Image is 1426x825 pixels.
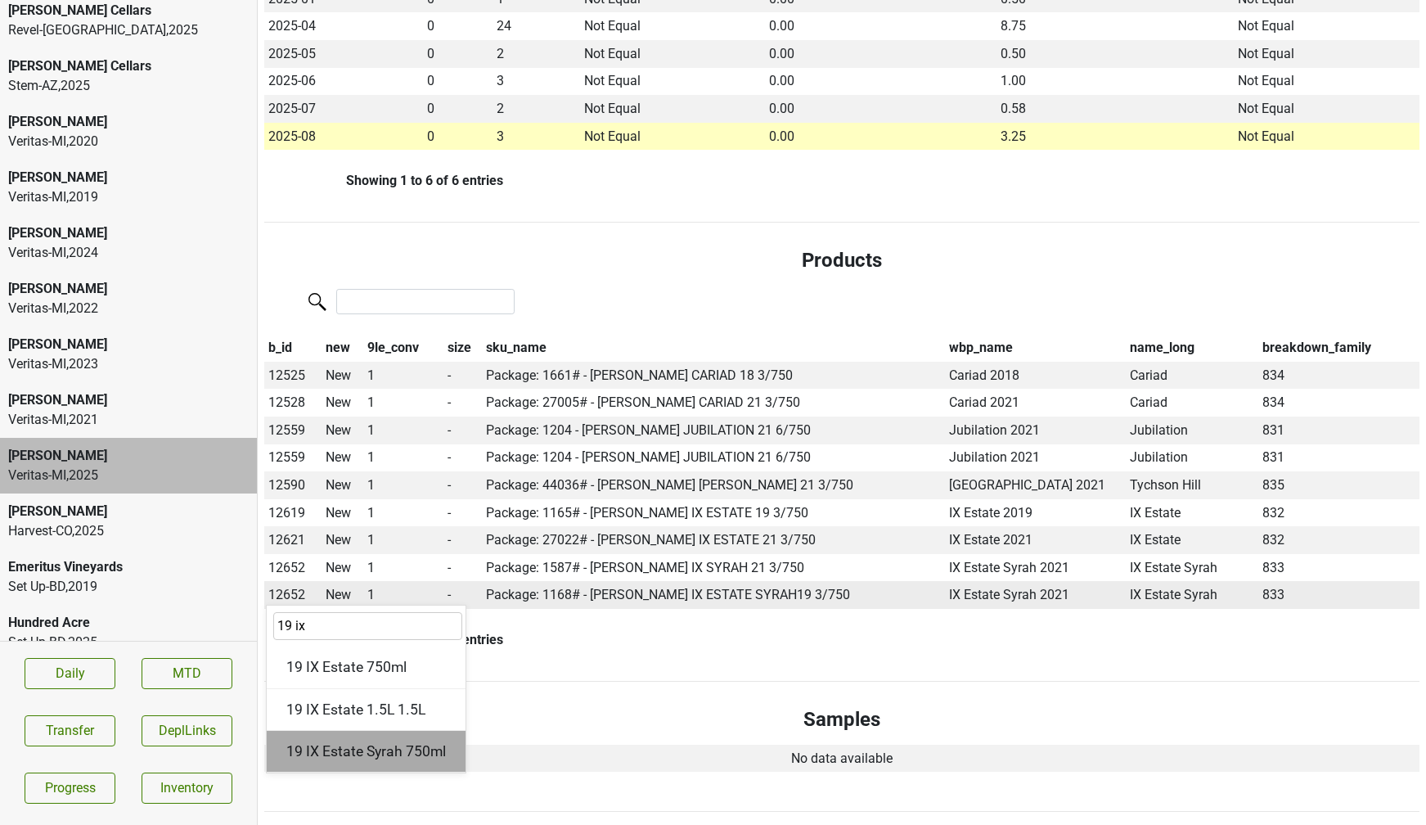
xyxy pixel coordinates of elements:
td: Not Equal [580,12,765,40]
td: 1 [363,417,443,444]
input: Search... [273,612,462,640]
td: IX Estate Syrah 2021 [945,581,1126,609]
td: Cariad 2021 [945,389,1126,417]
div: Set Up-BD , 2025 [8,633,249,652]
div: Veritas-MI , 2023 [8,354,249,374]
td: New [322,389,363,417]
td: Jubilation 2021 [945,444,1126,472]
td: - [443,554,482,582]
div: [PERSON_NAME] [8,279,249,299]
td: Not Equal [580,95,765,123]
td: 8.75 [996,12,1234,40]
td: 833 [1258,554,1419,582]
div: [PERSON_NAME] [8,112,249,132]
td: 0 [423,123,493,151]
td: 24 [493,12,580,40]
td: 3.25 [996,123,1234,151]
a: Inventory [142,773,232,804]
td: Jubilation [1126,444,1258,472]
th: breakdown_family: activate to sort column ascending [1258,334,1419,362]
button: Transfer [25,715,115,746]
h4: Samples [277,708,1406,732]
td: Not Equal [580,40,765,68]
td: 835 [1258,471,1419,499]
td: 2025-05 [264,40,423,68]
span: 12621 [268,532,305,548]
div: [PERSON_NAME] Cellars [8,56,249,76]
div: Harvest-CO , 2025 [8,521,249,541]
td: 1 [363,581,443,609]
td: New [322,581,363,609]
td: Package: 1204 - [PERSON_NAME] JUBILATION 21 6/750 [482,417,945,444]
span: 12652 [268,587,305,602]
td: 2025-07 [264,95,423,123]
td: 2 [493,95,580,123]
td: Cariad [1126,362,1258,390]
h4: Products [277,249,1406,273]
td: Jubilation 2021 [945,417,1126,444]
div: [PERSON_NAME] [8,223,249,243]
td: Not Equal [1235,95,1419,123]
td: - [443,581,482,609]
span: 12559 [268,422,305,438]
td: IX Estate [1126,499,1258,527]
td: - [443,471,482,499]
th: b_id: activate to sort column descending [264,334,322,362]
a: MTD [142,658,232,689]
span: 12590 [268,477,305,493]
td: Package: 1168# - [PERSON_NAME] IX ESTATE SYRAH19 3/750 [482,581,945,609]
th: new: activate to sort column ascending [322,334,363,362]
div: Veritas-MI , 2025 [8,466,249,485]
a: Progress [25,773,115,804]
td: Package: 1587# - [PERSON_NAME] IX SYRAH 21 3/750 [482,554,945,582]
td: New [322,499,363,527]
th: sku_name: activate to sort column ascending [482,334,945,362]
td: 834 [1258,362,1419,390]
div: Veritas-MI , 2021 [8,410,249,430]
td: 832 [1258,499,1419,527]
div: 19 IX Estate 750ml [267,647,466,688]
td: 0.00 [766,40,997,68]
td: New [322,444,363,472]
td: 1 [363,389,443,417]
div: Showing 1 to 6 of 6 entries [264,173,503,188]
td: Not Equal [580,123,765,151]
td: 0.00 [766,95,997,123]
div: [PERSON_NAME] [8,390,249,410]
a: Daily [25,658,115,689]
div: Revel-[GEOGRAPHIC_DATA] , 2025 [8,20,249,40]
td: 2025-08 [264,123,423,151]
td: 1 [363,362,443,390]
td: Package: 1165# - [PERSON_NAME] IX ESTATE 19 3/750 [482,499,945,527]
td: 1.00 [996,68,1234,96]
td: No data available [264,745,1419,773]
td: 0 [423,95,493,123]
td: 0.00 [766,68,997,96]
td: 2025-06 [264,68,423,96]
td: Not Equal [580,68,765,96]
td: 0.58 [996,95,1234,123]
td: Package: 1661# - [PERSON_NAME] CARIAD 18 3/750 [482,362,945,390]
div: [PERSON_NAME] [8,502,249,521]
td: IX Estate [1126,526,1258,554]
td: 1 [363,526,443,554]
div: [PERSON_NAME] [8,168,249,187]
td: 0.50 [996,40,1234,68]
td: Package: 44036# - [PERSON_NAME] [PERSON_NAME] 21 3/750 [482,471,945,499]
td: 1 [363,554,443,582]
div: Emeritus Vineyards [8,557,249,577]
div: Veritas-MI , 2019 [8,187,249,207]
td: 2 [493,40,580,68]
th: size: activate to sort column ascending [443,334,482,362]
td: 831 [1258,417,1419,444]
td: Package: 1204 - [PERSON_NAME] JUBILATION 21 6/750 [482,444,945,472]
th: name_long: activate to sort column ascending [1126,334,1258,362]
td: 2025-04 [264,12,423,40]
td: 1 [363,444,443,472]
th: wbp_name: activate to sort column ascending [945,334,1126,362]
td: 0.00 [766,123,997,151]
td: 832 [1258,526,1419,554]
td: Package: 27005# - [PERSON_NAME] CARIAD 21 3/750 [482,389,945,417]
div: Hundred Acre [8,613,249,633]
td: 0 [423,68,493,96]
